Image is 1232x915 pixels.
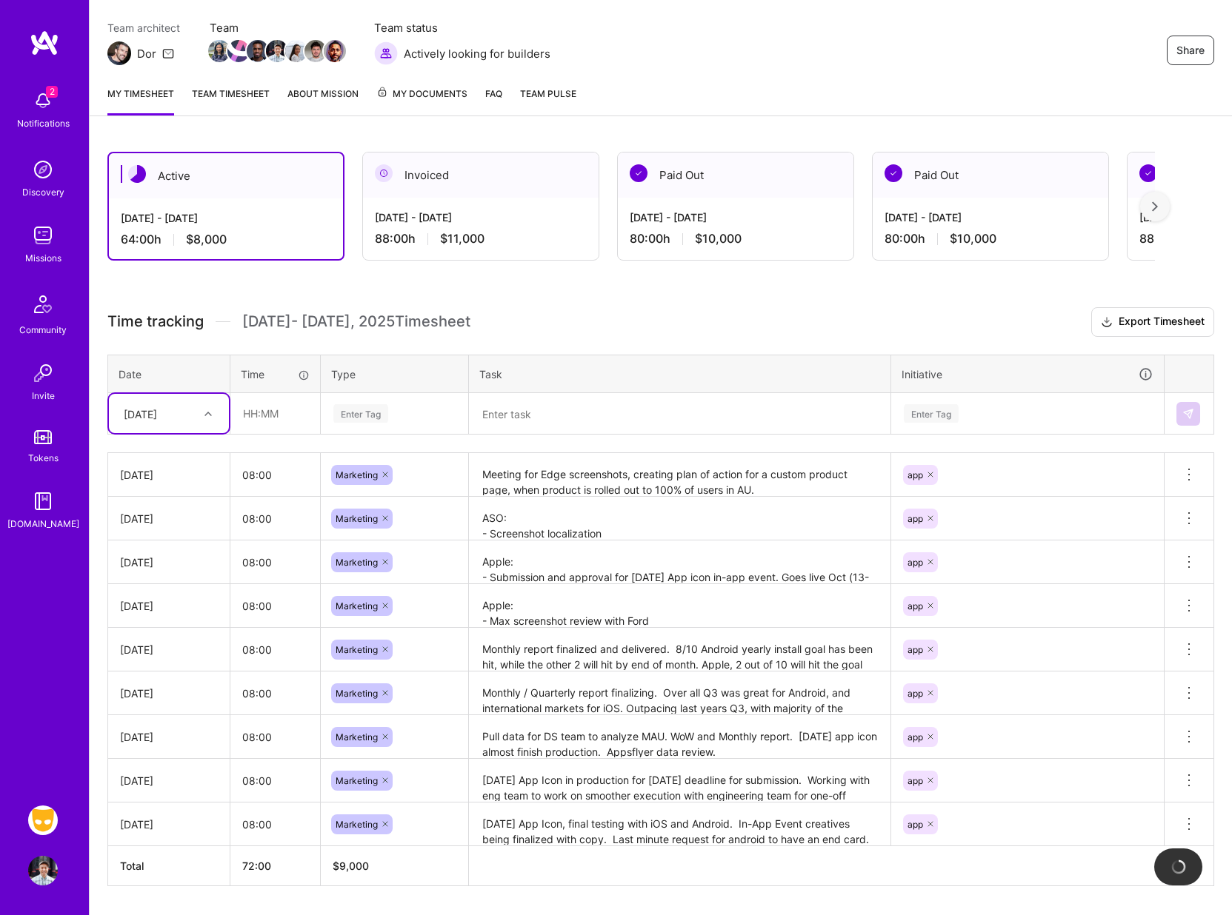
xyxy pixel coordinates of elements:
img: Team Member Avatar [247,40,269,62]
span: app [908,775,923,786]
div: [DATE] [120,598,218,614]
span: $10,000 [950,231,996,247]
img: Submit [1182,408,1194,420]
th: Total [108,846,230,886]
input: HH:MM [230,761,320,800]
div: [DATE] [120,642,218,657]
div: [DATE] - [DATE] [630,210,842,225]
textarea: Apple: - Submission and approval for [DATE] App icon in-app event. Goes live Oct (13-31) - 25.17.... [470,542,889,583]
span: Share [1176,43,1205,58]
div: Discovery [22,184,64,200]
span: Marketing [336,775,378,786]
input: HH:MM [230,805,320,844]
span: app [908,469,923,480]
span: Marketing [336,731,378,743]
span: Marketing [336,688,378,699]
img: User Avatar [28,856,58,885]
div: [DATE] - [DATE] [121,210,331,226]
div: [DATE] [120,817,218,832]
a: Grindr: Product & Marketing [24,805,61,835]
div: [DATE] [120,511,218,526]
a: Team Pulse [520,86,576,115]
input: HH:MM [230,499,320,538]
span: Team Pulse [520,88,576,99]
span: 2 [46,86,58,98]
img: teamwork [28,221,58,250]
img: loading [1168,857,1188,877]
span: Marketing [336,469,378,480]
span: Marketing [336,819,378,830]
div: Invite [32,388,55,403]
div: 64:00 h [121,232,331,247]
div: Paid Out [873,152,1108,198]
img: Active [128,165,146,183]
div: Dor [137,46,156,61]
div: 80:00 h [630,231,842,247]
span: $ 9,000 [333,859,369,872]
input: HH:MM [231,394,319,433]
textarea: [DATE] App Icon in production for [DATE] deadline for submission. Working with eng team to work o... [470,760,889,801]
img: Paid Out [630,164,647,182]
img: Team Member Avatar [208,40,230,62]
span: $11,000 [440,231,485,247]
img: Team Member Avatar [227,40,250,62]
img: Team Member Avatar [304,40,327,62]
th: Task [469,355,891,393]
div: Tokens [28,450,59,466]
span: [DATE] - [DATE] , 2025 Timesheet [242,312,470,331]
span: Actively looking for builders [404,46,550,61]
span: My Documents [376,86,467,102]
img: Team Member Avatar [324,40,346,62]
textarea: Meeting for Edge screenshots, creating plan of action for a custom product page, when product is ... [470,455,889,495]
input: HH:MM [230,455,320,495]
img: Team Architect [107,41,131,65]
div: [DATE] [120,686,218,701]
img: Invite [28,358,58,388]
i: icon Download [1101,315,1113,330]
a: Team Member Avatar [210,38,229,64]
div: [DATE] [120,467,218,483]
input: HH:MM [230,586,320,626]
img: Invoiced [375,164,393,182]
th: Date [108,355,230,393]
div: [DATE] - [DATE] [375,210,587,225]
span: app [908,644,923,655]
a: Team timesheet [192,86,270,115]
a: About Mission [287,86,359,115]
div: Active [109,153,343,198]
img: guide book [28,486,58,516]
span: Time tracking [107,312,204,331]
span: Marketing [336,513,378,524]
button: Share [1167,36,1214,65]
img: discovery [28,155,58,184]
img: tokens [34,430,52,444]
div: Community [19,322,67,338]
textarea: Pull data for DS team to analyze MAU. WoW and Monthly report. [DATE] app icon almost finish produ... [470,717,889,757]
span: app [908,600,923,611]
a: FAQ [485,86,502,115]
img: Team Member Avatar [266,40,288,62]
textarea: Apple: - Max screenshot review with Ford - Working with [PERSON_NAME] on Australia product page G... [470,586,889,626]
div: Paid Out [618,152,853,198]
textarea: ASO: - Screenshot localization - A/B Testing - Strategize Custom Product Page for Edge [DATE] App... [470,498,889,539]
input: HH:MM [230,674,320,713]
img: bell [28,86,58,115]
span: Marketing [336,600,378,611]
img: right [1152,201,1158,212]
div: Missions [25,250,61,266]
img: logo [30,30,59,56]
span: Team status [374,20,550,36]
div: 88:00 h [375,231,587,247]
span: Marketing [336,557,378,568]
img: Actively looking for builders [374,41,398,65]
input: HH:MM [230,630,320,669]
span: Team architect [107,20,180,36]
a: Team Member Avatar [306,38,325,64]
a: Team Member Avatar [267,38,287,64]
th: Type [321,355,469,393]
span: app [908,513,923,524]
a: My timesheet [107,86,174,115]
textarea: [DATE] App Icon, final testing with iOS and Android. In-App Event creatives being finalized with ... [470,804,889,845]
span: app [908,819,923,830]
textarea: Monthly / Quarterly report finalizing. Over all Q3 was great for Android, and international marke... [470,673,889,714]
